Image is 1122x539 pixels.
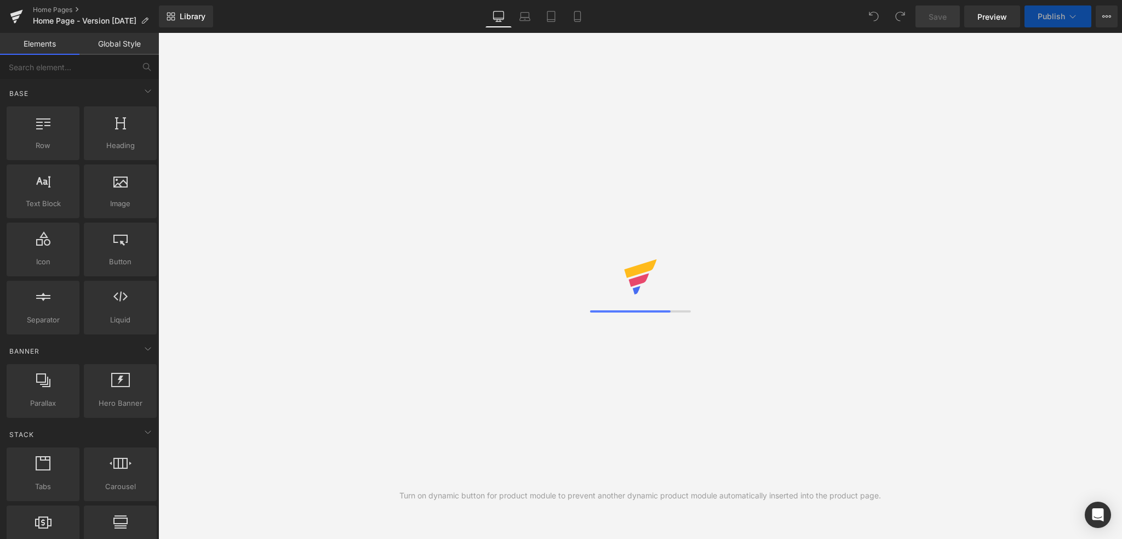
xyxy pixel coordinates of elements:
[564,5,591,27] a: Mobile
[1096,5,1118,27] button: More
[863,5,885,27] button: Undo
[87,140,153,151] span: Heading
[33,5,159,14] a: Home Pages
[977,11,1007,22] span: Preview
[87,198,153,209] span: Image
[1085,502,1111,528] div: Open Intercom Messenger
[8,88,30,99] span: Base
[538,5,564,27] a: Tablet
[87,398,153,409] span: Hero Banner
[10,481,76,492] span: Tabs
[87,314,153,326] span: Liquid
[159,5,213,27] a: New Library
[512,5,538,27] a: Laptop
[8,429,35,440] span: Stack
[10,256,76,268] span: Icon
[87,256,153,268] span: Button
[889,5,911,27] button: Redo
[10,198,76,209] span: Text Block
[87,481,153,492] span: Carousel
[929,11,947,22] span: Save
[33,16,136,25] span: Home Page - Version [DATE]
[485,5,512,27] a: Desktop
[79,33,159,55] a: Global Style
[399,490,881,502] div: Turn on dynamic button for product module to prevent another dynamic product module automatically...
[10,140,76,151] span: Row
[180,12,205,21] span: Library
[1038,12,1065,21] span: Publish
[8,346,41,356] span: Banner
[964,5,1020,27] a: Preview
[10,398,76,409] span: Parallax
[1024,5,1091,27] button: Publish
[10,314,76,326] span: Separator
